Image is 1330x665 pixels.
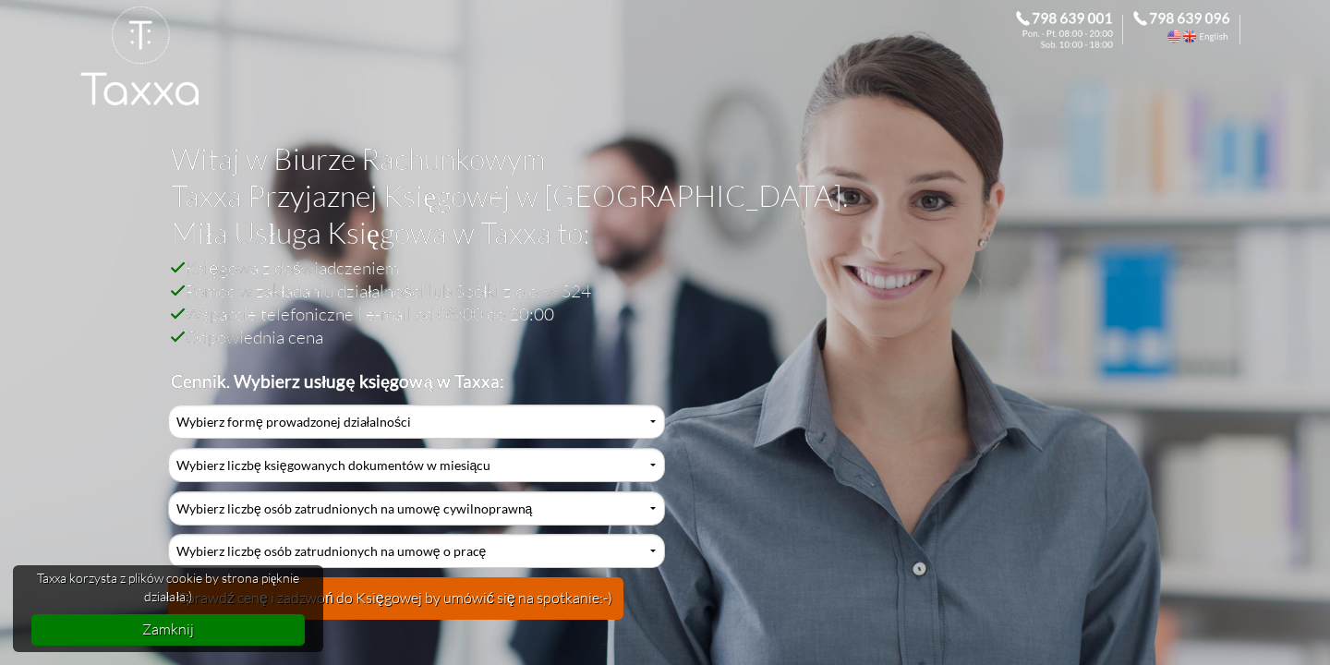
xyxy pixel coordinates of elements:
[171,256,1145,393] h2: Księgowa z doświadczeniem Pomoc w zakładaniu działalności lub Spółki z o.o. w S24 Wsparcie telefo...
[1133,11,1251,48] div: Call the Accountant. 798 639 096
[31,614,306,645] a: dismiss cookie message
[31,569,306,605] span: Taxxa korzysta z plików cookie by strona pięknie działała:)
[171,140,1145,256] h1: Witaj w Biurze Rachunkowym Taxxa Przyjaznej Księgowej w [GEOGRAPHIC_DATA]. Miła Usługa Księgowa w...
[168,577,623,620] button: Sprawdź cenę i zadzwoń do Księgowej by umówić się na spotkanie:-)
[13,565,323,652] div: cookieconsent
[168,405,665,631] div: Cennik Usług Księgowych Przyjaznej Księgowej w Biurze Rachunkowym Taxxa
[1016,11,1133,48] div: Zadzwoń do Księgowej. 798 639 001
[171,370,504,392] b: Cennik. Wybierz usługę księgową w Taxxa:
